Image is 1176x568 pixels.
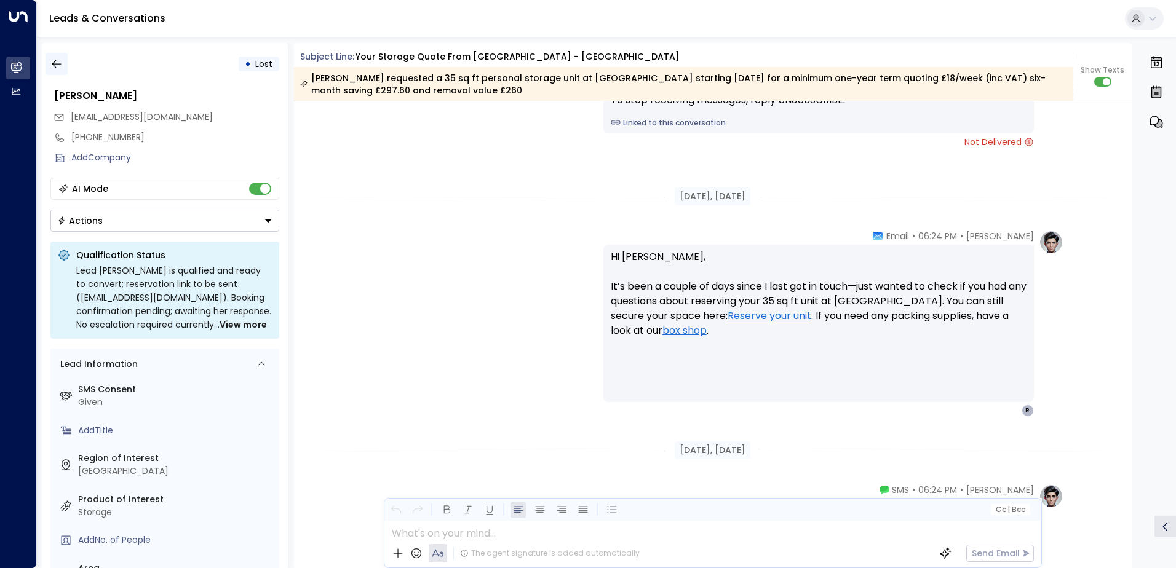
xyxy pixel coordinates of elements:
span: • [960,484,963,496]
p: Qualification Status [76,249,272,261]
span: [PERSON_NAME] [966,230,1034,242]
div: • [245,53,251,75]
p: Hi [PERSON_NAME], It’s been a couple of days since I last got in touch—just wanted to check if yo... [611,250,1027,353]
img: profile-logo.png [1039,484,1063,508]
button: Undo [388,502,403,518]
span: rajvirhundal93@gmail.com [71,111,213,124]
span: [EMAIL_ADDRESS][DOMAIN_NAME] [71,111,213,123]
div: [DATE], [DATE] [675,441,750,459]
div: Actions [57,215,103,226]
span: Not Delivered [964,136,1034,148]
button: Actions [50,210,279,232]
span: Email [886,230,909,242]
div: [GEOGRAPHIC_DATA] [78,465,274,478]
span: Lost [255,58,272,70]
span: | [1007,505,1010,514]
span: View more [220,318,267,331]
div: AddTitle [78,424,274,437]
label: Product of Interest [78,493,274,506]
a: Reserve your unit [728,309,811,323]
div: Lead Information [56,358,138,371]
span: Cc Bcc [995,505,1025,514]
div: R [1022,404,1034,417]
a: box shop [662,323,707,338]
span: SMS [892,484,909,496]
div: Your storage quote from [GEOGRAPHIC_DATA] - [GEOGRAPHIC_DATA] [356,50,680,63]
div: The agent signature is added automatically [460,548,640,559]
div: AddNo. of People [78,534,274,546]
div: [DATE], [DATE] [675,187,750,205]
button: Redo [410,502,425,518]
img: profile-logo.png [1039,230,1063,254]
div: [PERSON_NAME] [54,89,279,103]
div: [PHONE_NUMBER] [71,131,279,144]
span: • [912,230,915,242]
div: AddCompany [71,151,279,164]
label: SMS Consent [78,383,274,396]
span: Subject Line: [300,50,354,63]
span: Show Texts [1081,65,1124,76]
a: Linked to this conversation [611,117,1027,128]
div: [PERSON_NAME] requested a 35 sq ft personal storage unit at [GEOGRAPHIC_DATA] starting [DATE] for... [300,72,1066,97]
a: Leads & Conversations [49,11,165,25]
div: Given [78,396,274,409]
span: [PERSON_NAME] [966,484,1034,496]
span: • [960,230,963,242]
label: Region of Interest [78,452,274,465]
div: Button group with a nested menu [50,210,279,232]
span: • [912,484,915,496]
span: 06:24 PM [918,230,957,242]
button: Cc|Bcc [990,504,1030,516]
span: 06:24 PM [918,484,957,496]
div: AI Mode [72,183,108,195]
div: Storage [78,506,274,519]
div: Lead [PERSON_NAME] is qualified and ready to convert; reservation link to be sent ([EMAIL_ADDRESS... [76,264,272,331]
